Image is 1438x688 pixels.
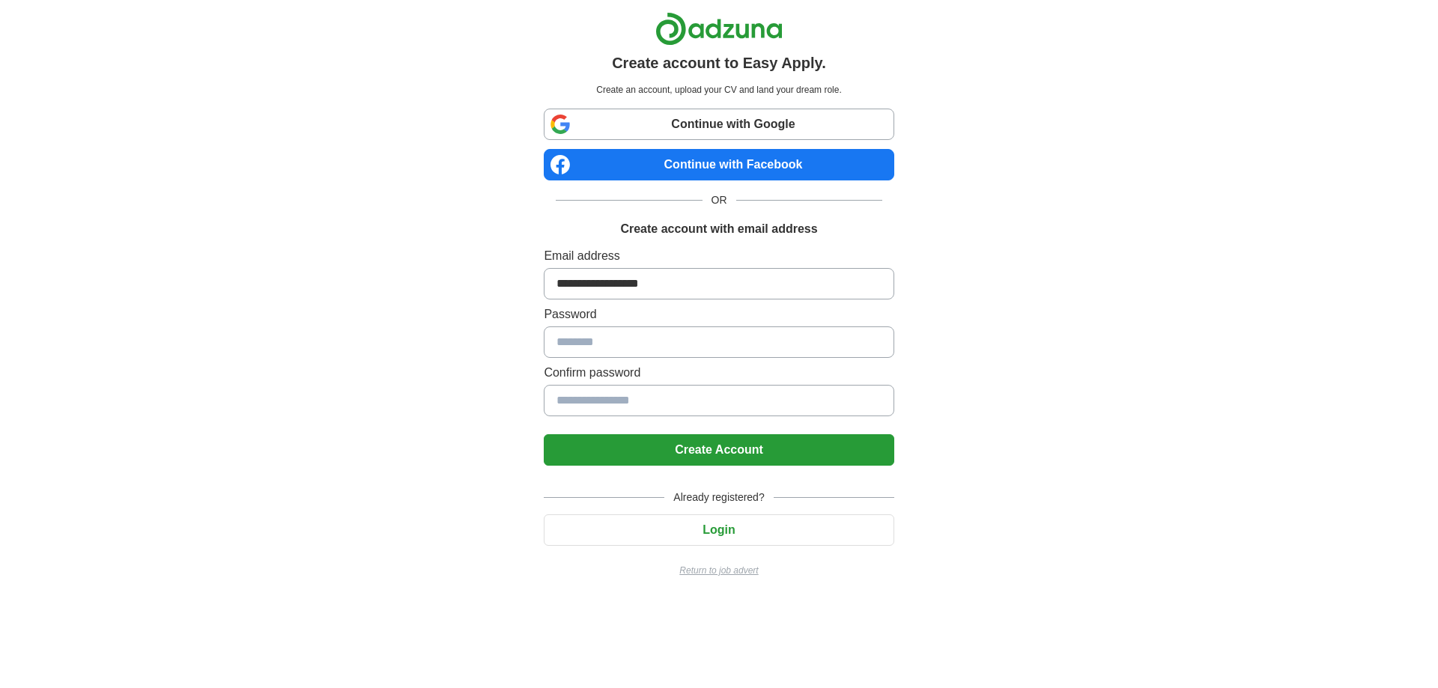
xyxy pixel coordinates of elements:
[544,247,894,265] label: Email address
[655,12,783,46] img: Adzuna logo
[612,52,826,74] h1: Create account to Easy Apply.
[544,149,894,180] a: Continue with Facebook
[544,434,894,466] button: Create Account
[544,514,894,546] button: Login
[664,490,773,505] span: Already registered?
[703,192,736,208] span: OR
[544,109,894,140] a: Continue with Google
[620,220,817,238] h1: Create account with email address
[544,523,894,536] a: Login
[544,305,894,323] label: Password
[544,364,894,382] label: Confirm password
[547,83,891,97] p: Create an account, upload your CV and land your dream role.
[544,564,894,577] a: Return to job advert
